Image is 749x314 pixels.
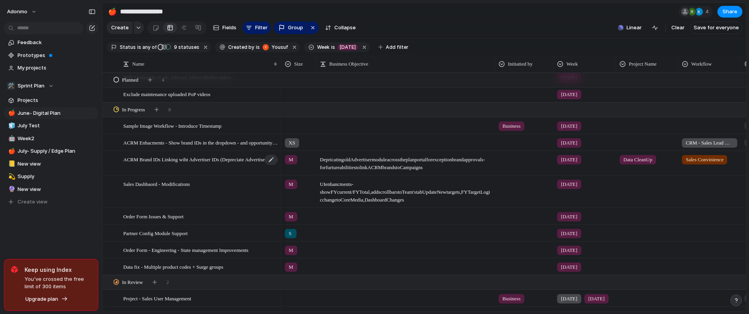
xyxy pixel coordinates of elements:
[7,147,15,155] button: 🍎
[123,228,188,237] span: Partner Config Module Support
[289,139,295,147] span: XS
[386,44,408,51] span: Add filter
[561,139,577,147] span: [DATE]
[4,158,98,170] div: 📒New view
[172,44,178,50] span: 9
[106,21,133,34] button: Create
[331,44,335,51] span: is
[717,6,742,18] button: Share
[671,24,685,32] span: Clear
[4,133,98,145] a: 🤖Week2
[18,186,96,193] span: New view
[4,120,98,132] a: 🧊July Test
[289,156,293,164] span: M
[18,173,96,180] span: Supply
[4,80,98,92] button: 🛠️Sprint Plan
[106,5,119,18] button: 🍎
[25,275,92,291] span: You've crossed the free limit of 300 items
[210,21,240,34] button: Fields
[157,43,201,52] button: 9 statuses
[4,171,98,182] a: 💫Supply
[274,21,307,34] button: Group
[8,109,14,118] div: 🍎
[169,106,171,114] span: 8
[561,295,577,303] span: [DATE]
[7,173,15,180] button: 💫
[317,152,495,171] span: Depricating old Advertiser module across the plan portal for exception brand approvals - for furt...
[272,44,288,51] span: Yousuf
[7,8,27,16] span: Adonmo
[4,184,98,195] a: 🔮New view
[18,64,96,72] span: My projects
[256,44,260,51] span: is
[705,8,711,16] span: 4
[18,198,48,206] span: Create view
[136,43,158,52] button: isany of
[8,147,14,156] div: 🍎
[561,180,577,188] span: [DATE]
[322,21,359,34] button: Collapse
[7,122,15,130] button: 🧊
[123,89,210,98] span: Exclude maintenance uploaded PoP videos
[561,213,577,221] span: [DATE]
[8,185,14,194] div: 🔮
[289,180,293,188] span: M
[141,44,156,51] span: any of
[25,266,92,274] span: Keep using Index
[8,134,14,143] div: 🤖
[334,24,356,32] span: Collapse
[228,44,254,51] span: Created by
[23,294,70,305] button: Upgrade plan
[317,44,330,51] span: Week
[615,22,645,34] button: Linear
[502,122,520,130] span: Business
[627,24,642,32] span: Linear
[123,262,223,271] span: Data fix - Multiple product codes + Surge groups
[336,43,360,52] button: [DATE]
[123,212,184,221] span: Order Form Issues & Support
[629,60,657,68] span: Project Name
[4,107,98,119] a: 🍎June- Digital Plan
[7,109,15,117] button: 🍎
[123,294,191,303] span: Project - Sales User Management
[329,60,368,68] span: Business Objective
[132,60,144,68] span: Name
[7,160,15,168] button: 📒
[566,60,578,68] span: Week
[4,37,98,48] a: Feedback
[243,21,271,34] button: Filter
[254,43,261,52] button: is
[508,60,532,68] span: Initiatied by
[8,121,14,130] div: 🧊
[289,263,293,271] span: M
[8,172,14,181] div: 💫
[4,95,98,106] a: Projects
[4,50,98,61] a: Prototypes
[694,24,739,32] span: Save for everyone
[502,295,520,303] span: Business
[18,122,96,130] span: July Test
[25,295,58,303] span: Upgrade plan
[561,156,577,164] span: [DATE]
[623,156,652,164] span: Data CleanUp
[18,135,96,143] span: Week2
[722,8,737,16] span: Share
[255,24,268,32] span: Filter
[7,186,15,193] button: 🔮
[172,44,199,51] span: statuses
[137,44,141,51] span: is
[18,160,96,168] span: New view
[7,135,15,143] button: 🤖
[561,91,577,98] span: [DATE]
[289,246,293,254] span: M
[561,246,577,254] span: [DATE]
[222,24,236,32] span: Fields
[18,39,96,46] span: Feedback
[561,263,577,271] span: [DATE]
[374,42,413,53] button: Add filter
[18,147,96,155] span: July- Supply / Edge Plan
